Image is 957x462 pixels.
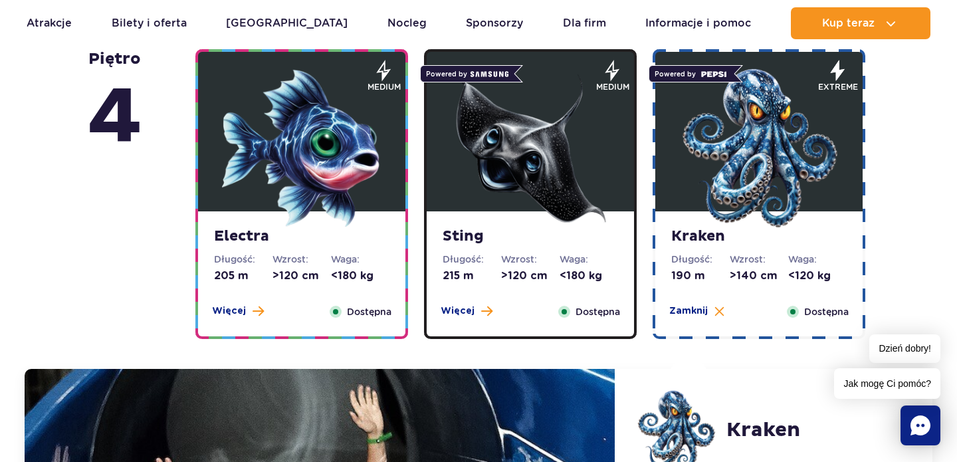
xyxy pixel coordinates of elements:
[214,269,272,283] dd: 205 m
[730,253,788,266] dt: Wzrost:
[331,253,389,266] dt: Waga:
[834,368,940,399] span: Jak mogę Ci pomóc?
[214,227,389,246] strong: Electra
[212,304,246,318] span: Więcej
[501,269,560,283] dd: >120 cm
[441,304,492,318] button: Więcej
[387,7,427,39] a: Nocleg
[466,7,523,39] a: Sponsorzy
[645,7,751,39] a: Informacje i pomoc
[27,7,72,39] a: Atrakcje
[347,304,391,319] span: Dostępna
[730,269,788,283] dd: >140 cm
[818,81,858,93] span: extreme
[791,7,930,39] button: Kup teraz
[669,304,708,318] span: Zamknij
[596,81,629,93] span: medium
[501,253,560,266] dt: Wzrost:
[331,269,389,283] dd: <180 kg
[368,81,401,93] span: medium
[272,269,331,283] dd: >120 cm
[441,304,475,318] span: Więcej
[443,227,618,246] strong: Sting
[88,49,142,168] strong: piętro
[443,253,501,266] dt: Długość:
[222,68,381,228] img: 683e9dc030483830179588.png
[788,269,847,283] dd: <120 kg
[804,304,849,319] span: Dostępna
[726,418,800,442] h2: Kraken
[679,68,839,228] img: 683e9df96f1c7957131151.png
[563,7,606,39] a: Dla firm
[560,269,618,283] dd: <180 kg
[788,253,847,266] dt: Waga:
[443,269,501,283] dd: 215 m
[671,253,730,266] dt: Długość:
[901,405,940,445] div: Chat
[560,253,618,266] dt: Waga:
[88,69,142,168] span: 4
[212,304,264,318] button: Więcej
[822,17,875,29] span: Kup teraz
[451,68,610,228] img: 683e9dd6f19b1268161416.png
[112,7,187,39] a: Bilety i oferta
[649,65,734,82] span: Powered by
[420,65,514,82] span: Powered by
[671,227,847,246] strong: Kraken
[869,334,940,363] span: Dzień dobry!
[226,7,348,39] a: [GEOGRAPHIC_DATA]
[669,304,724,318] button: Zamknij
[272,253,331,266] dt: Wzrost:
[671,269,730,283] dd: 190 m
[576,304,620,319] span: Dostępna
[214,253,272,266] dt: Długość:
